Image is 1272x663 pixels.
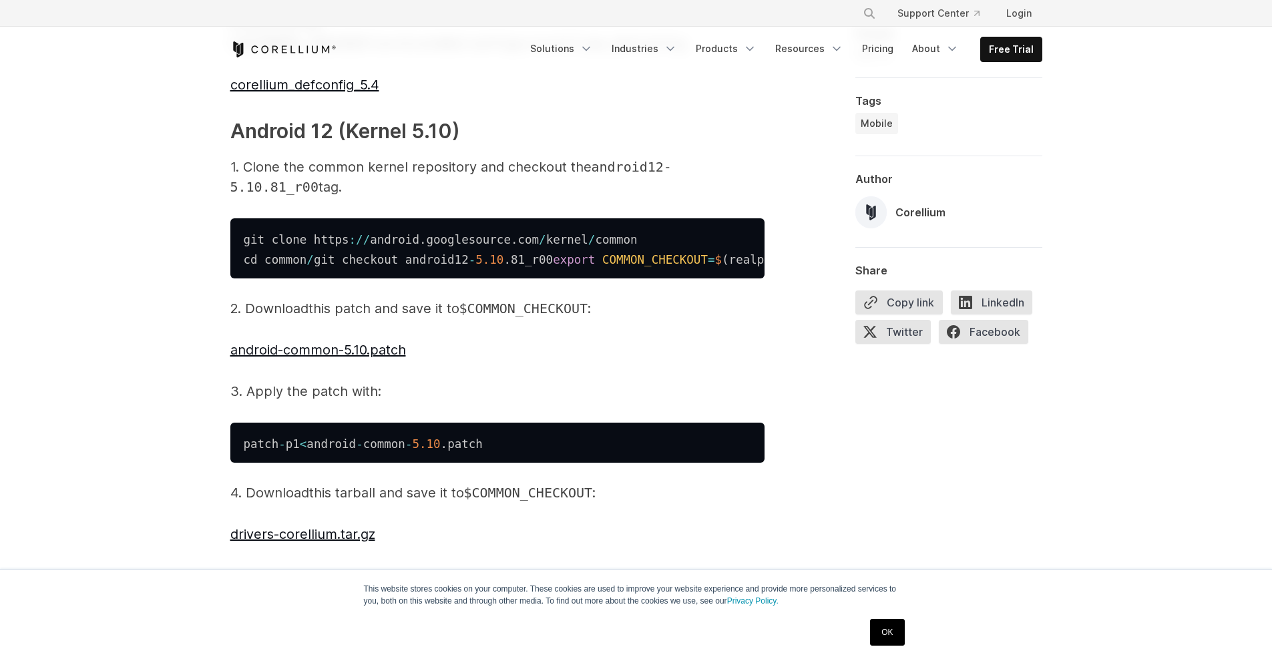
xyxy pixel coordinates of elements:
code: git clone https android googlesource com kernel common cd common git checkout android12 81_r00 re... [244,232,799,266]
span: this tarball and save it to [309,485,464,501]
a: OK [870,619,904,646]
span: this patch and save it to [308,300,459,316]
span: . [441,437,448,450]
span: / [539,232,546,246]
span: / [588,232,596,246]
a: Free Trial [981,37,1042,61]
a: corellium_defconfig_5.4 [230,77,379,93]
span: $ [715,252,722,266]
div: Tags [855,94,1042,107]
code: $COMMON_CHECKOUT [459,300,588,316]
a: LinkedIn [951,290,1040,320]
img: Corellium [855,196,887,228]
span: 1. Clone the common kernel repository and checkout the tag. [230,159,672,195]
span: - [278,437,286,450]
span: . [503,252,511,266]
button: Search [857,1,881,25]
a: Privacy Policy. [727,596,779,606]
span: / [356,232,363,246]
code: patch p1 android common patch [244,437,483,450]
a: Industries [604,37,685,61]
span: COMMON_CHECKOUT [602,252,708,266]
h3: Android 12 (Kernel 5.10) [230,116,765,146]
div: Author [855,172,1042,186]
a: Mobile [855,113,898,134]
a: Twitter [855,320,939,349]
span: < [300,437,307,450]
span: LinkedIn [951,290,1032,314]
a: drivers-corellium.tar.gz [230,526,375,542]
p: 2. Download : [230,298,765,318]
div: Navigation Menu [522,37,1042,62]
span: export [553,252,595,266]
span: . [511,232,518,246]
p: 4. Download : [230,483,765,503]
span: 5.10 [475,252,503,266]
a: Support Center [887,1,990,25]
code: $COMMON_CHECKOUT [566,568,694,584]
span: - [356,437,363,450]
a: android-common-5.10.patch [230,342,406,358]
div: Share [855,264,1042,277]
span: - [405,437,413,450]
a: About [904,37,967,61]
a: Solutions [522,37,601,61]
a: Products [688,37,765,61]
p: 5. Extract the : [230,566,765,586]
span: 3. Apply the patch with: [230,383,381,399]
p: This website stores cookies on your computer. These cookies are used to improve your website expe... [364,583,909,607]
span: location [694,568,743,584]
span: Twitter [855,320,931,344]
a: Resources [767,37,851,61]
span: tarball to the correct directory from the [314,568,566,584]
span: / [306,252,314,266]
a: Facebook [939,320,1036,349]
span: Facebook [939,320,1028,344]
span: 5.10 [412,437,440,450]
div: Navigation Menu [847,1,1042,25]
span: - [469,252,476,266]
code: $COMMON_CHECKOUT [464,485,593,501]
button: Copy link [855,290,943,314]
span: : [349,232,357,246]
span: ( [722,252,729,266]
a: Corellium Home [230,41,337,57]
span: . [419,232,427,246]
a: Pricing [854,37,901,61]
a: Login [996,1,1042,25]
div: Corellium [895,204,945,220]
span: = [708,252,715,266]
span: / [363,232,371,246]
code: android12-5.10.81_r00 [230,159,672,195]
span: Mobile [861,117,893,130]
